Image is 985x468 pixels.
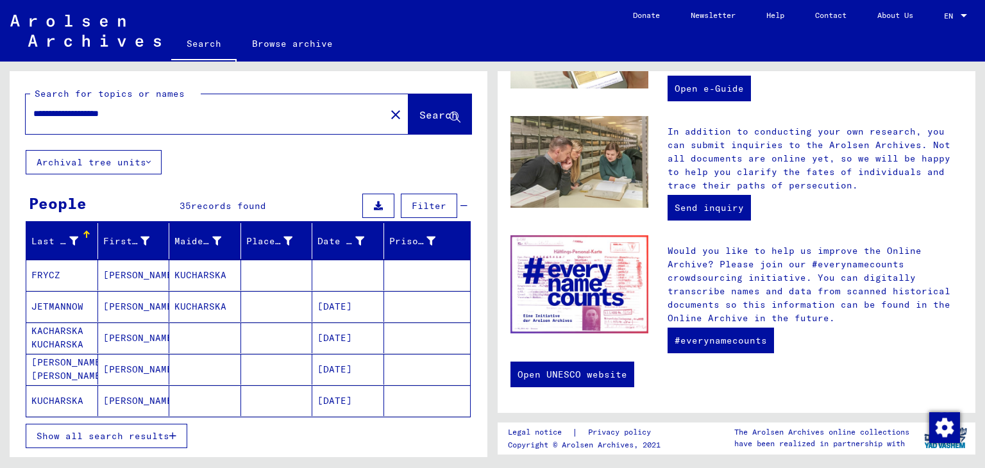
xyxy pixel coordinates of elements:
[508,439,666,451] p: Copyright © Arolsen Archives, 2021
[171,28,237,62] a: Search
[26,354,98,385] mat-cell: [PERSON_NAME] [PERSON_NAME]
[26,223,98,259] mat-header-cell: Last Name
[668,76,751,101] a: Open e-Guide
[98,354,170,385] mat-cell: [PERSON_NAME]
[246,231,312,251] div: Place of Birth
[668,244,963,325] p: Would you like to help us improve the Online Archive? Please join our #everynamecounts crowdsourc...
[26,424,187,448] button: Show all search results
[317,231,383,251] div: Date of Birth
[389,235,436,248] div: Prisoner #
[103,231,169,251] div: First Name
[419,108,458,121] span: Search
[508,426,666,439] div: |
[944,12,958,21] span: EN
[98,385,170,416] mat-cell: [PERSON_NAME]
[169,223,241,259] mat-header-cell: Maiden Name
[389,231,455,251] div: Prisoner #
[103,235,150,248] div: First Name
[383,101,408,127] button: Clear
[312,223,384,259] mat-header-cell: Date of Birth
[10,15,161,47] img: Arolsen_neg.svg
[510,116,648,208] img: inquiries.jpg
[312,291,384,322] mat-cell: [DATE]
[508,426,572,439] a: Legal notice
[174,235,221,248] div: Maiden Name
[180,200,191,212] span: 35
[237,28,348,59] a: Browse archive
[668,328,774,353] a: #everynamecounts
[408,94,471,134] button: Search
[578,426,666,439] a: Privacy policy
[174,231,240,251] div: Maiden Name
[312,322,384,353] mat-cell: [DATE]
[169,260,241,290] mat-cell: KUCHARSKA
[412,200,446,212] span: Filter
[31,235,78,248] div: Last Name
[317,235,364,248] div: Date of Birth
[98,260,170,290] mat-cell: [PERSON_NAME]
[241,223,313,259] mat-header-cell: Place of Birth
[31,231,97,251] div: Last Name
[384,223,471,259] mat-header-cell: Prisoner #
[734,438,909,449] p: have been realized in partnership with
[98,223,170,259] mat-header-cell: First Name
[26,150,162,174] button: Archival tree units
[929,412,960,443] img: Change consent
[29,192,87,215] div: People
[26,260,98,290] mat-cell: FRYCZ
[510,235,648,333] img: enc.jpg
[26,291,98,322] mat-cell: JETMANNOW
[312,354,384,385] mat-cell: [DATE]
[668,195,751,221] a: Send inquiry
[191,200,266,212] span: records found
[510,362,634,387] a: Open UNESCO website
[312,385,384,416] mat-cell: [DATE]
[26,385,98,416] mat-cell: KUCHARSKA
[26,322,98,353] mat-cell: KACHARSKA KUCHARSKA
[246,235,293,248] div: Place of Birth
[37,430,169,442] span: Show all search results
[98,291,170,322] mat-cell: [PERSON_NAME]
[35,88,185,99] mat-label: Search for topics or names
[98,322,170,353] mat-cell: [PERSON_NAME]
[922,422,970,454] img: yv_logo.png
[668,125,963,192] p: In addition to conducting your own research, you can submit inquiries to the Arolsen Archives. No...
[388,107,403,122] mat-icon: close
[401,194,457,218] button: Filter
[169,291,241,322] mat-cell: KUCHARSKA
[734,426,909,438] p: The Arolsen Archives online collections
